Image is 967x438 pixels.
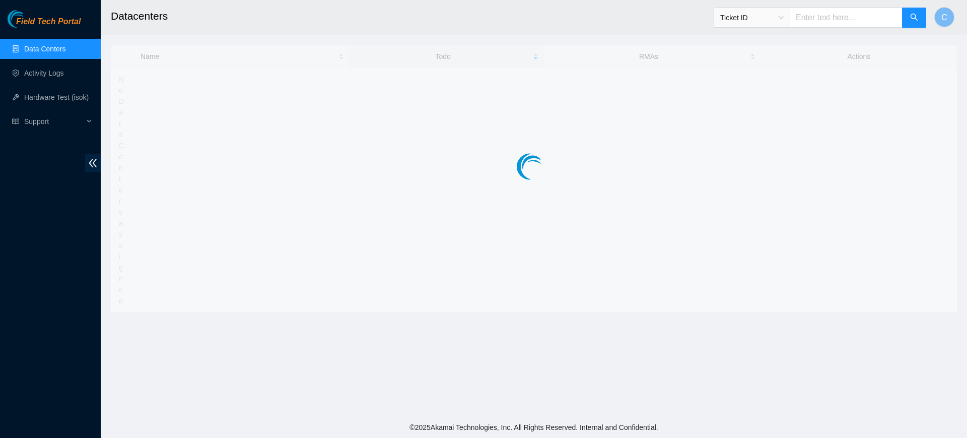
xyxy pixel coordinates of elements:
[910,13,918,23] span: search
[24,69,64,77] a: Activity Logs
[16,17,81,27] span: Field Tech Portal
[8,18,81,31] a: Akamai TechnologiesField Tech Portal
[24,45,65,53] a: Data Centers
[24,93,89,101] a: Hardware Test (isok)
[101,417,967,438] footer: © 2025 Akamai Technologies, Inc. All Rights Reserved. Internal and Confidential.
[934,7,954,27] button: C
[24,111,84,132] span: Support
[85,154,101,172] span: double-left
[941,11,947,24] span: C
[790,8,903,28] input: Enter text here...
[902,8,926,28] button: search
[12,118,19,125] span: read
[720,10,784,25] span: Ticket ID
[8,10,51,28] img: Akamai Technologies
